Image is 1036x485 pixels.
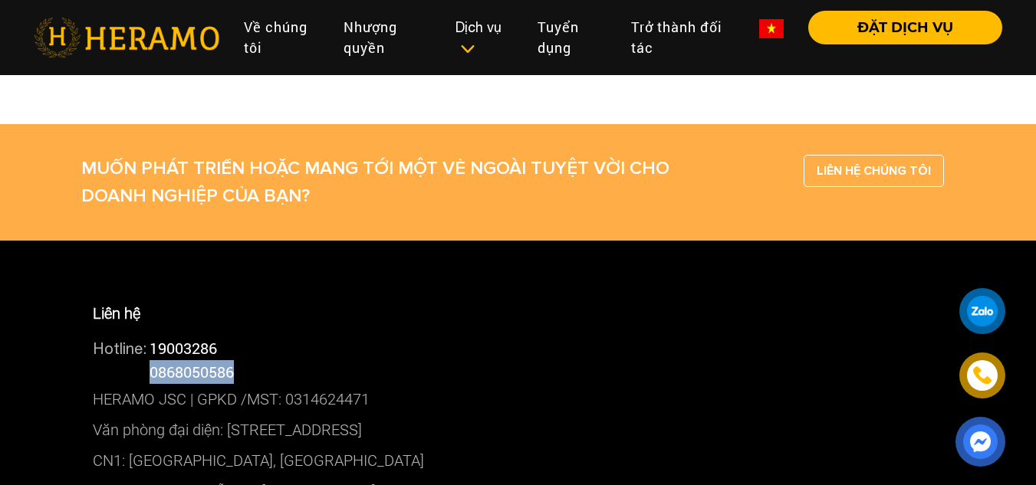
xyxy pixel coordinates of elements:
[796,21,1002,34] a: ĐẶT DỊCH VỤ
[93,445,944,476] p: CN1: [GEOGRAPHIC_DATA], [GEOGRAPHIC_DATA]
[525,11,619,64] a: Tuyển dụng
[759,19,784,38] img: vn-flag.png
[962,355,1003,396] a: phone-icon
[331,11,443,64] a: Nhượng quyền
[232,11,331,64] a: Về chúng tôi
[93,384,944,415] p: HERAMO JSC | GPKD /MST: 0314624471
[34,18,219,57] img: heramo-logo.png
[972,365,993,386] img: phone-icon
[81,155,737,210] p: MUỐN PHÁT TRIỂN HOẶC MANG TỚI MỘT VẺ NGOÀI TUYỆT VỜI CHO DOANH NGHIỆP CỦA BẠN?
[150,362,234,382] span: 0868050586
[456,17,513,58] div: Dịch vụ
[459,41,475,57] img: subToggleIcon
[804,155,944,187] a: LIÊN HỆ CHÚNG TÔI
[619,11,747,64] a: Trở thành đối tác
[93,339,146,357] span: Hotline:
[93,415,944,445] p: Văn phòng đại diện: [STREET_ADDRESS]
[150,338,217,358] a: 19003286
[808,11,1002,44] button: ĐẶT DỊCH VỤ
[93,302,944,325] p: Liên hệ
